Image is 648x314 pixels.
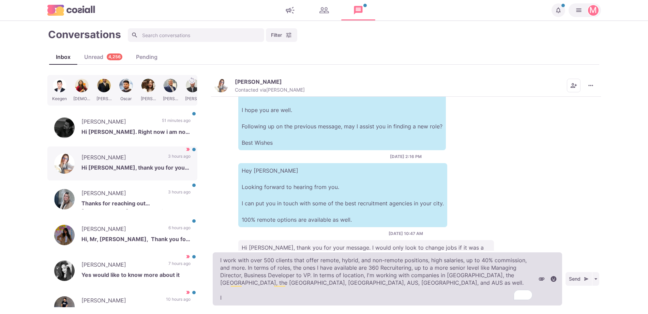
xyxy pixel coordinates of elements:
p: [PERSON_NAME] [81,296,159,307]
p: 3 hours ago [168,153,191,163]
p: 3 hours ago [168,189,191,199]
p: Thanks for reaching out [PERSON_NAME] but not looking to make any moves! [81,199,191,209]
textarea: To enrich screen reader interactions, please activate Accessibility in Grammarly extension settings [213,252,562,305]
p: 4,256 [108,54,121,60]
img: Orélie Goraiah [54,261,75,281]
img: Tamsin Broster [54,189,75,209]
img: Claire Blasi [54,153,75,174]
p: Hi [PERSON_NAME], thank you for your message. I would only look to change jobs if it was a 180 ro... [238,240,494,271]
img: Claire Blasi [225,251,235,261]
p: [DATE] 2:16 PM [390,154,422,160]
button: Filter [266,28,297,42]
button: Select emoji [548,274,559,284]
div: Martin [589,6,597,14]
button: Claire Blasi[PERSON_NAME]Contacted via[PERSON_NAME] [214,78,305,93]
p: Hi [PERSON_NAME]. Right now i am not looking for change. If incase any any change of mind I will ... [81,128,191,138]
div: Pending [129,53,164,61]
img: logo [47,5,95,15]
h1: Conversations [48,28,121,41]
p: 7 hours ago [168,261,191,271]
button: Martin [569,3,601,17]
button: Attach files [537,274,547,284]
button: Send [566,272,592,286]
button: Notifications [552,3,565,17]
button: Add add contacts [567,79,581,92]
p: Hey [PERSON_NAME] Looking forward to hearing from you. I can put you in touch with some of the be... [238,163,447,227]
p: [PERSON_NAME] [81,153,161,163]
p: Hi [PERSON_NAME], I hope you are well. Following up on the previous message, may I assist you in ... [238,86,446,150]
p: 10 hours ago [166,296,191,307]
p: Yes would like to know more about it [81,271,191,281]
button: More menu [584,79,598,92]
p: [PERSON_NAME] [235,78,282,85]
p: [PERSON_NAME] [81,261,162,271]
p: [PERSON_NAME] [81,225,162,235]
img: Vigith V [54,117,75,138]
p: Hi, Mr, [PERSON_NAME], Thank you for the opportunity, at this moment I am not looking for job cha... [81,235,191,245]
p: Contacted via [PERSON_NAME] [235,87,305,93]
p: Hi [PERSON_NAME], thank you for your message. I would only look to change jobs if it was a 180 ro... [81,163,191,174]
img: Claire Blasi [214,79,228,92]
p: 51 minutes ago [162,117,191,128]
p: [DATE] 10:47 AM [389,231,423,237]
p: [PERSON_NAME] [81,189,161,199]
p: 6 hours ago [168,225,191,235]
img: Taybah Chauhan [54,225,75,245]
div: Unread [77,53,129,61]
input: Search conversations [128,28,264,42]
p: [PERSON_NAME] [81,117,155,128]
div: Inbox [49,53,77,61]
